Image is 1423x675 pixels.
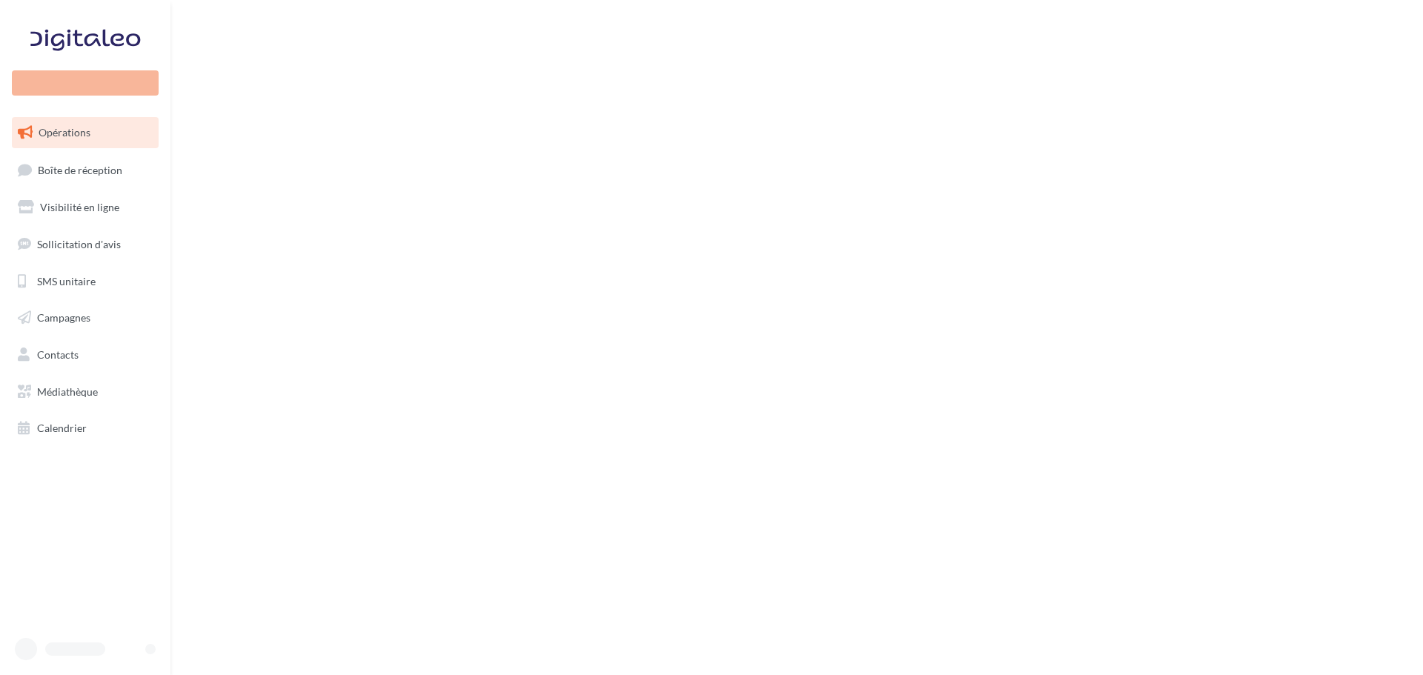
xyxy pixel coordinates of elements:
a: Médiathèque [9,376,162,408]
span: Campagnes [37,311,90,324]
a: Opérations [9,117,162,148]
div: Nouvelle campagne [12,70,159,96]
span: Médiathèque [37,385,98,398]
a: Boîte de réception [9,154,162,186]
span: Calendrier [37,422,87,434]
span: Opérations [39,126,90,139]
span: Boîte de réception [38,163,122,176]
a: Sollicitation d'avis [9,229,162,260]
span: Contacts [37,348,79,361]
a: Visibilité en ligne [9,192,162,223]
a: SMS unitaire [9,266,162,297]
span: Sollicitation d'avis [37,238,121,250]
a: Campagnes [9,302,162,333]
span: SMS unitaire [37,274,96,287]
a: Calendrier [9,413,162,444]
span: Visibilité en ligne [40,201,119,213]
a: Contacts [9,339,162,370]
